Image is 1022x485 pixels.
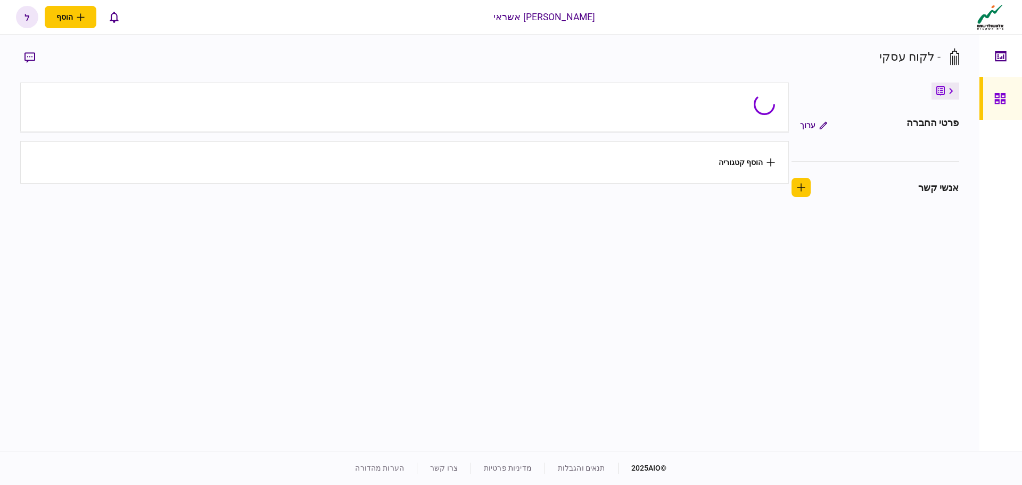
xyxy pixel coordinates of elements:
div: אנשי קשר [918,180,959,195]
div: [PERSON_NAME] אשראי [493,10,596,24]
a: הערות מהדורה [355,464,404,472]
button: ל [16,6,38,28]
a: תנאים והגבלות [558,464,605,472]
img: client company logo [975,4,1006,30]
button: ערוך [792,116,836,135]
button: פתח תפריט להוספת לקוח [45,6,96,28]
div: © 2025 AIO [618,463,667,474]
a: מדיניות פרטיות [484,464,532,472]
a: צרו קשר [430,464,458,472]
div: - לקוח עסקי [879,48,941,65]
button: הוסף קטגוריה [719,158,775,167]
div: פרטי החברה [906,116,959,135]
button: פתח רשימת התראות [103,6,125,28]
